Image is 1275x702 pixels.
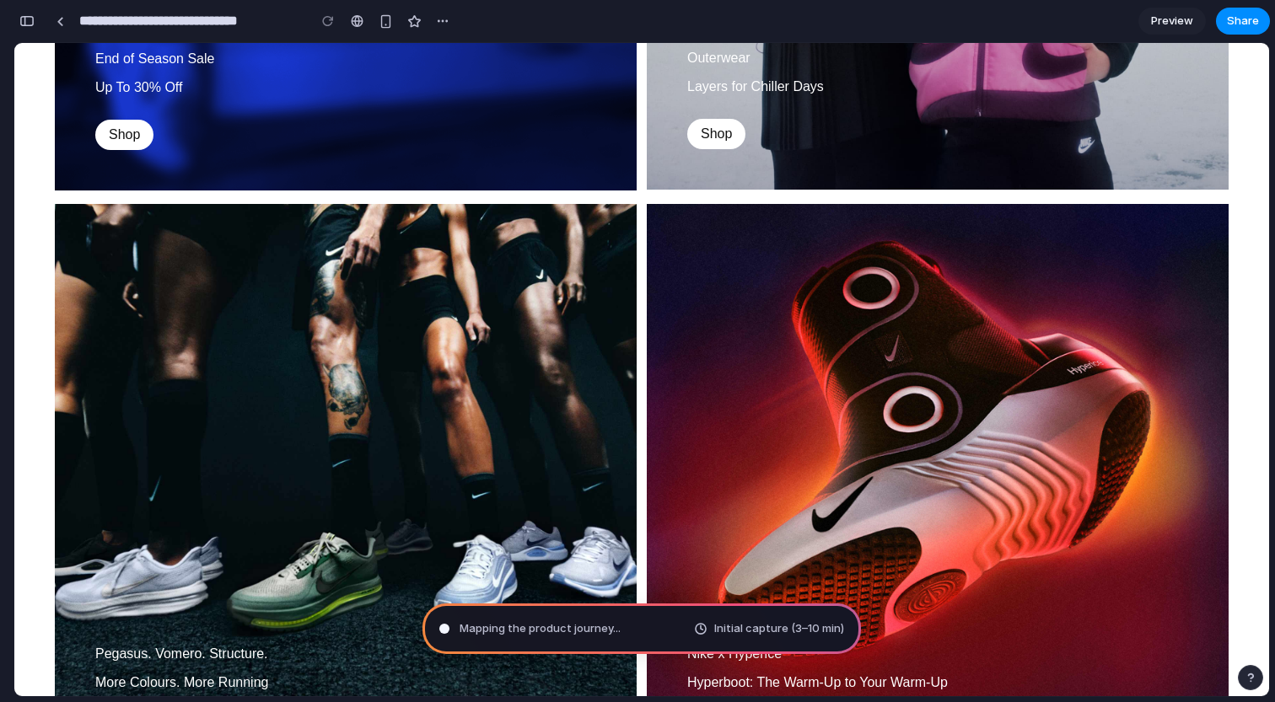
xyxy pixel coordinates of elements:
span: Preview [1151,13,1193,29]
span: Share [1227,13,1259,29]
span: Initial capture (3–10 min) [714,620,844,637]
a: Shop [673,76,731,106]
span: Mapping the product journey ... [460,620,621,637]
button: Share [1216,8,1270,35]
a: Shop [81,77,139,107]
a: Preview [1138,8,1206,35]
